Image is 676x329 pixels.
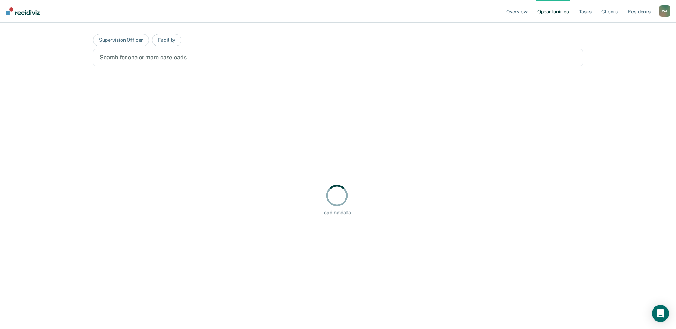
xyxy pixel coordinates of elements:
[659,5,670,17] div: W A
[152,34,181,46] button: Facility
[652,305,669,322] div: Open Intercom Messenger
[6,7,40,15] img: Recidiviz
[659,5,670,17] button: WA
[93,34,149,46] button: Supervision Officer
[321,210,355,216] div: Loading data...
